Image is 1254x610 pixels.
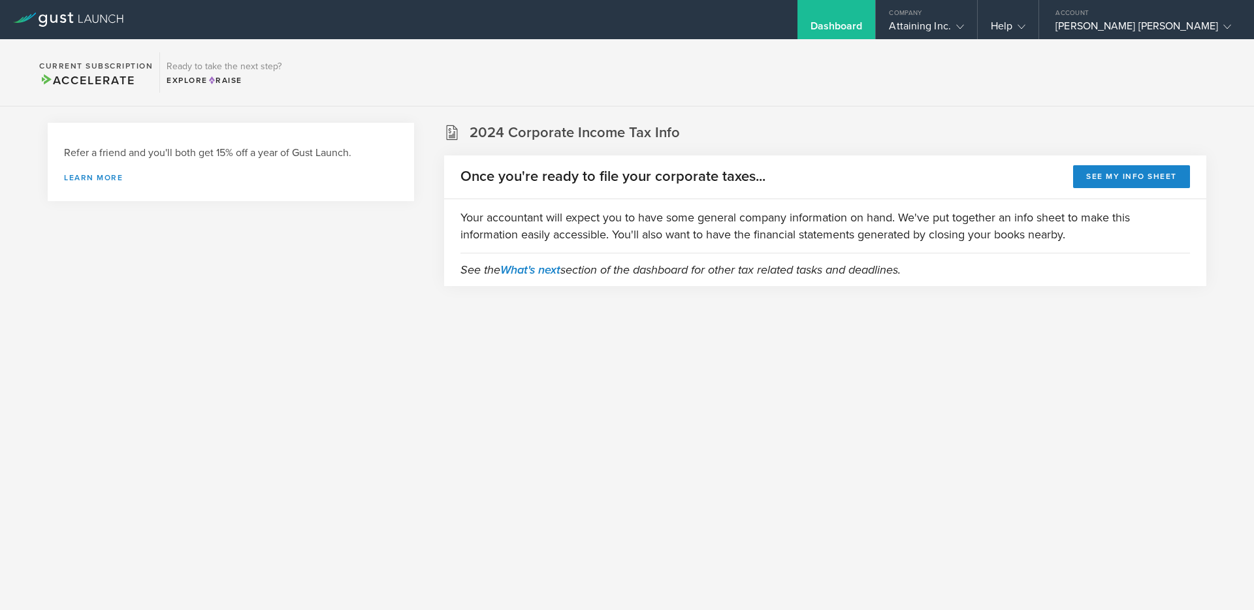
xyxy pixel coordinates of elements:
[1055,20,1231,39] div: [PERSON_NAME] [PERSON_NAME]
[991,20,1025,39] div: Help
[889,20,963,39] div: Attaining Inc.
[1189,547,1254,610] iframe: Chat Widget
[811,20,863,39] div: Dashboard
